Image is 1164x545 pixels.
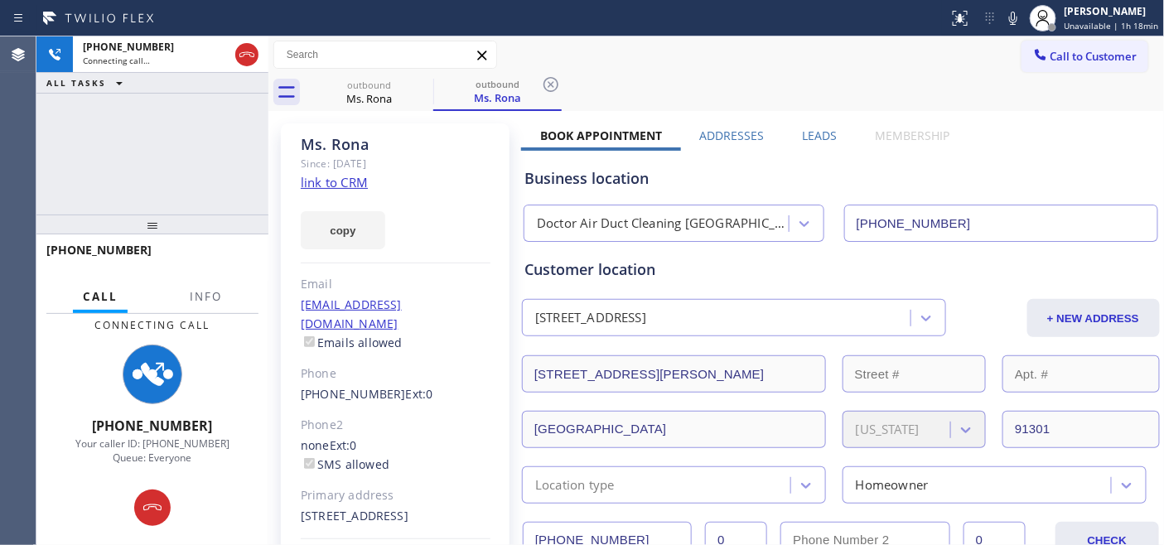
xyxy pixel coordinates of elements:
[535,309,646,328] div: [STREET_ADDRESS]
[301,507,490,526] div: [STREET_ADDRESS]
[1050,49,1137,64] span: Call to Customer
[274,41,496,68] input: Search
[304,458,315,469] input: SMS allowed
[1027,299,1160,337] button: + NEW ADDRESS
[307,79,432,91] div: outbound
[301,456,389,472] label: SMS allowed
[856,475,929,494] div: Homeowner
[301,211,385,249] button: copy
[301,174,368,191] a: link to CRM
[524,258,1157,281] div: Customer location
[73,281,128,313] button: Call
[700,128,765,143] label: Addresses
[304,336,315,347] input: Emails allowed
[1065,4,1159,18] div: [PERSON_NAME]
[301,416,490,435] div: Phone2
[301,335,403,350] label: Emails allowed
[1065,20,1159,31] span: Unavailable | 1h 18min
[83,40,174,54] span: [PHONE_NUMBER]
[307,91,432,106] div: Ms. Rona
[46,77,106,89] span: ALL TASKS
[537,215,790,234] div: Doctor Air Duct Cleaning [GEOGRAPHIC_DATA]
[1002,7,1025,30] button: Mute
[435,78,560,90] div: outbound
[301,275,490,294] div: Email
[843,355,986,393] input: Street #
[307,74,432,111] div: Ms. Rona
[190,289,222,304] span: Info
[75,436,229,465] span: Your caller ID: [PHONE_NUMBER] Queue: Everyone
[875,128,949,143] label: Membership
[180,281,232,313] button: Info
[301,486,490,505] div: Primary address
[522,411,826,448] input: City
[36,73,139,93] button: ALL TASKS
[540,128,662,143] label: Book Appointment
[95,318,210,332] span: Connecting Call
[1002,355,1159,393] input: Apt. #
[330,437,357,453] span: Ext: 0
[301,154,490,173] div: Since: [DATE]
[46,242,152,258] span: [PHONE_NUMBER]
[301,436,490,475] div: none
[301,135,490,154] div: Ms. Rona
[435,90,560,105] div: Ms. Rona
[844,205,1158,242] input: Phone Number
[301,297,402,331] a: [EMAIL_ADDRESS][DOMAIN_NAME]
[93,417,213,435] span: [PHONE_NUMBER]
[435,74,560,109] div: Ms. Rona
[235,43,258,66] button: Hang up
[83,289,118,304] span: Call
[301,364,490,383] div: Phone
[1022,41,1148,72] button: Call to Customer
[134,490,171,526] button: Hang up
[524,167,1157,190] div: Business location
[535,475,615,494] div: Location type
[802,128,837,143] label: Leads
[301,386,406,402] a: [PHONE_NUMBER]
[1002,411,1159,448] input: ZIP
[406,386,433,402] span: Ext: 0
[83,55,150,66] span: Connecting call…
[522,355,826,393] input: Address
